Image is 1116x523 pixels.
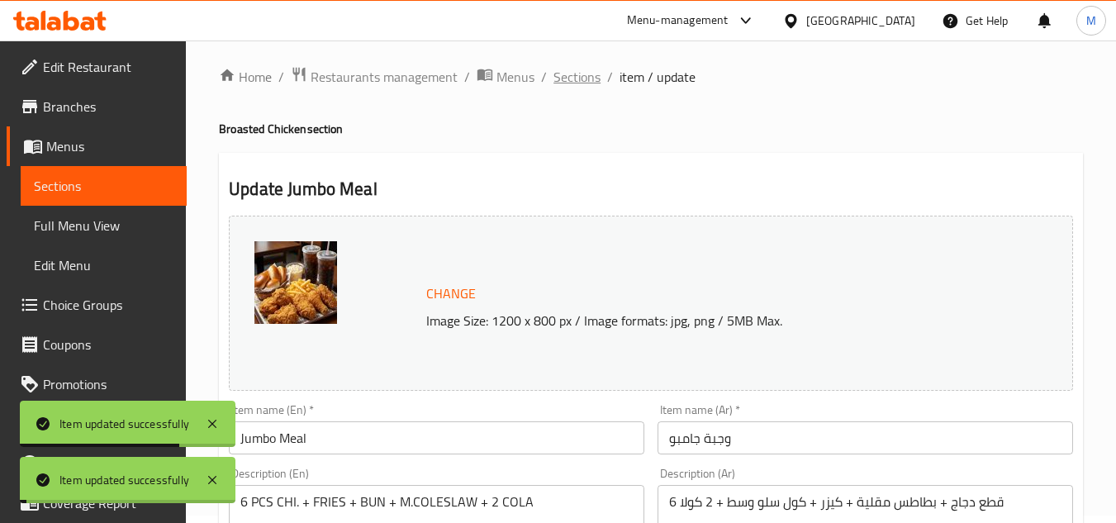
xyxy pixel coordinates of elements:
button: Change [420,277,482,311]
h4: Broasted Chicken section [219,121,1083,137]
a: Edit Restaurant [7,47,187,87]
a: Full Menu View [21,206,187,245]
span: Upsell [43,454,173,473]
span: Menus [46,136,173,156]
nav: breadcrumb [219,66,1083,88]
a: Branches [7,87,187,126]
div: Item updated successfully [59,415,189,433]
a: Sections [553,67,601,87]
div: [GEOGRAPHIC_DATA] [806,12,915,30]
span: Change [426,282,476,306]
span: Promotions [43,374,173,394]
a: Home [219,67,272,87]
span: Restaurants management [311,67,458,87]
input: Enter name En [229,421,644,454]
a: Coupons [7,325,187,364]
span: Edit Restaurant [43,57,173,77]
a: Upsell [7,444,187,483]
img: Jumbo_Meal638947529527981406.jpg [254,241,337,324]
span: Coupons [43,335,173,354]
p: Image Size: 1200 x 800 px / Image formats: jpg, png / 5MB Max. [420,311,1014,330]
span: Branches [43,97,173,116]
span: Coverage Report [43,493,173,513]
input: Enter name Ar [658,421,1073,454]
li: / [278,67,284,87]
li: / [607,67,613,87]
a: Sections [21,166,187,206]
a: Menu disclaimer [7,404,187,444]
span: Sections [34,176,173,196]
div: Menu-management [627,11,729,31]
span: item / update [620,67,696,87]
a: Menus [477,66,534,88]
div: Item updated successfully [59,471,189,489]
li: / [541,67,547,87]
a: Coverage Report [7,483,187,523]
span: M [1086,12,1096,30]
span: Menus [496,67,534,87]
span: Edit Menu [34,255,173,275]
li: / [464,67,470,87]
a: Choice Groups [7,285,187,325]
span: Full Menu View [34,216,173,235]
a: Menus [7,126,187,166]
a: Edit Menu [21,245,187,285]
a: Promotions [7,364,187,404]
a: Restaurants management [291,66,458,88]
h2: Update Jumbo Meal [229,177,1073,202]
span: Choice Groups [43,295,173,315]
